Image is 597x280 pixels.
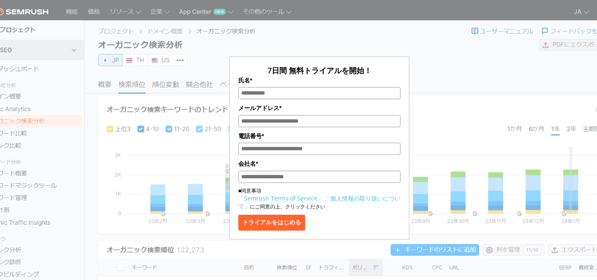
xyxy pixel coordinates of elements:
label: メールアドレス* [238,103,401,113]
a: 「Semrush Terms of Service」 [238,194,323,202]
a: 「個人情報の取り扱いについて」 [238,194,401,210]
button: トライアルをはじめる [238,215,305,231]
span: 7日間 無料トライアルを開始！ [268,65,372,75]
p: ■同意事項 にご同意の上、クリックください [238,187,401,211]
label: 電話番号* [238,131,401,141]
